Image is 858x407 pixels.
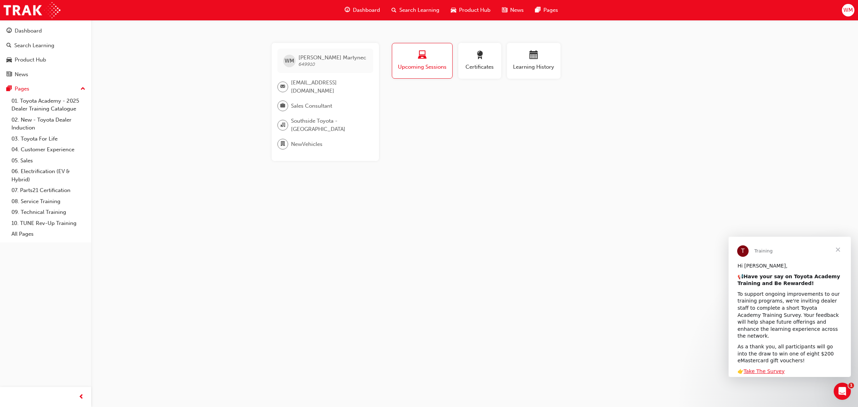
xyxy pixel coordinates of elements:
[291,79,368,95] span: [EMAIL_ADDRESS][DOMAIN_NAME]
[9,114,88,133] a: 02. New - Toyota Dealer Induction
[512,63,555,71] span: Learning History
[3,82,88,95] button: Pages
[9,196,88,207] a: 08. Service Training
[4,2,60,18] img: Trak
[9,218,88,229] a: 10. TUNE Rev-Up Training
[9,95,88,114] a: 01. Toyota Academy - 2025 Dealer Training Catalogue
[458,43,501,79] button: Certificates
[418,51,426,60] span: laptop-icon
[339,3,386,18] a: guage-iconDashboard
[543,6,558,14] span: Pages
[529,3,564,18] a: pages-iconPages
[9,166,88,185] a: 06. Electrification (EV & Hybrid)
[280,121,285,130] span: organisation-icon
[79,393,84,402] span: prev-icon
[529,51,538,60] span: calendar-icon
[848,383,854,388] span: 1
[345,6,350,15] span: guage-icon
[285,57,294,65] span: WM
[280,82,285,92] span: email-icon
[3,68,88,81] a: News
[280,139,285,149] span: department-icon
[6,43,11,49] span: search-icon
[842,4,854,16] button: WM
[451,6,456,15] span: car-icon
[9,207,88,218] a: 09. Technical Training
[15,56,46,64] div: Product Hub
[15,85,29,93] div: Pages
[6,28,12,34] span: guage-icon
[510,6,524,14] span: News
[3,39,88,52] a: Search Learning
[80,84,85,94] span: up-icon
[496,3,529,18] a: news-iconNews
[280,101,285,111] span: briefcase-icon
[6,72,12,78] span: news-icon
[475,51,484,60] span: award-icon
[392,43,453,79] button: Upcoming Sessions
[9,185,88,196] a: 07. Parts21 Certification
[15,27,42,35] div: Dashboard
[391,6,396,15] span: search-icon
[445,3,496,18] a: car-iconProduct Hub
[3,24,88,38] a: Dashboard
[3,23,88,82] button: DashboardSearch LearningProduct HubNews
[291,140,322,148] span: NewVehicles
[15,70,28,79] div: News
[6,86,12,92] span: pages-icon
[299,54,366,61] span: [PERSON_NAME] Martynec
[6,57,12,63] span: car-icon
[399,6,439,14] span: Search Learning
[459,6,490,14] span: Product Hub
[398,63,447,71] span: Upcoming Sessions
[291,117,368,133] span: Southside Toyota - [GEOGRAPHIC_DATA]
[834,383,851,400] iframe: Intercom live chat
[3,53,88,67] a: Product Hub
[9,133,88,144] a: 03. Toyota For Life
[353,6,380,14] span: Dashboard
[299,61,315,67] span: 649910
[464,63,496,71] span: Certificates
[507,43,561,79] button: Learning History
[729,237,851,377] iframe: Intercom live chat message
[9,229,88,240] a: All Pages
[9,144,88,155] a: 04. Customer Experience
[291,102,332,110] span: Sales Consultant
[14,41,54,50] div: Search Learning
[535,6,541,15] span: pages-icon
[386,3,445,18] a: search-iconSearch Learning
[843,6,853,14] span: WM
[9,155,88,166] a: 05. Sales
[502,6,507,15] span: news-icon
